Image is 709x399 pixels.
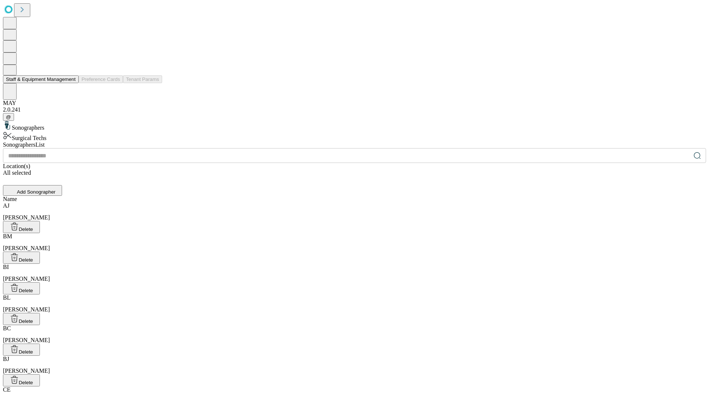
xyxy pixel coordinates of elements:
[3,233,706,252] div: [PERSON_NAME]
[3,374,40,386] button: Delete
[3,386,10,393] span: CE
[19,257,33,263] span: Delete
[17,189,55,195] span: Add Sonographer
[3,113,14,121] button: @
[19,318,33,324] span: Delete
[19,226,33,232] span: Delete
[3,131,706,141] div: Surgical Techs
[3,196,706,202] div: Name
[3,121,706,131] div: Sonographers
[3,344,40,356] button: Delete
[3,282,40,294] button: Delete
[19,288,33,293] span: Delete
[3,313,40,325] button: Delete
[3,264,706,282] div: [PERSON_NAME]
[3,163,30,169] span: Location(s)
[3,202,10,209] span: AJ
[6,114,11,120] span: @
[3,233,12,239] span: BM
[3,221,40,233] button: Delete
[3,106,706,113] div: 2.0.241
[3,75,79,83] button: Staff & Equipment Management
[3,100,706,106] div: MAY
[3,325,706,344] div: [PERSON_NAME]
[3,141,706,148] div: Sonographers List
[3,294,706,313] div: [PERSON_NAME]
[3,252,40,264] button: Delete
[3,356,9,362] span: BJ
[3,185,62,196] button: Add Sonographer
[19,349,33,355] span: Delete
[19,380,33,385] span: Delete
[3,356,706,374] div: [PERSON_NAME]
[123,75,162,83] button: Tenant Params
[79,75,123,83] button: Preference Cards
[3,325,11,331] span: BC
[3,294,10,301] span: BL
[3,170,706,176] div: All selected
[3,264,9,270] span: BI
[3,202,706,221] div: [PERSON_NAME]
